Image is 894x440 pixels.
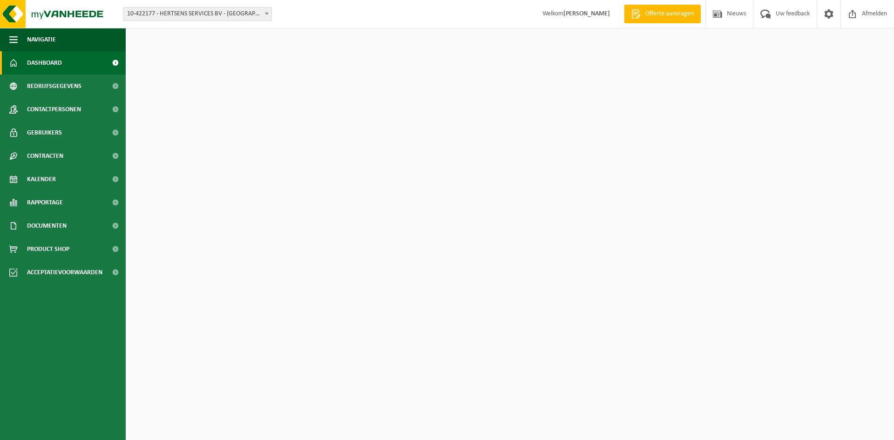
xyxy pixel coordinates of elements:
a: Offerte aanvragen [624,5,701,23]
strong: [PERSON_NAME] [563,10,610,17]
span: 10-422177 - HERTSENS SERVICES BV - KRUIBEKE [123,7,272,21]
span: Kalender [27,168,56,191]
span: Contracten [27,144,63,168]
span: Product Shop [27,237,69,261]
span: 10-422177 - HERTSENS SERVICES BV - KRUIBEKE [123,7,271,20]
span: Rapportage [27,191,63,214]
span: Navigatie [27,28,56,51]
span: Bedrijfsgegevens [27,74,81,98]
span: Documenten [27,214,67,237]
span: Dashboard [27,51,62,74]
span: Gebruikers [27,121,62,144]
span: Offerte aanvragen [643,9,696,19]
span: Contactpersonen [27,98,81,121]
span: Acceptatievoorwaarden [27,261,102,284]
